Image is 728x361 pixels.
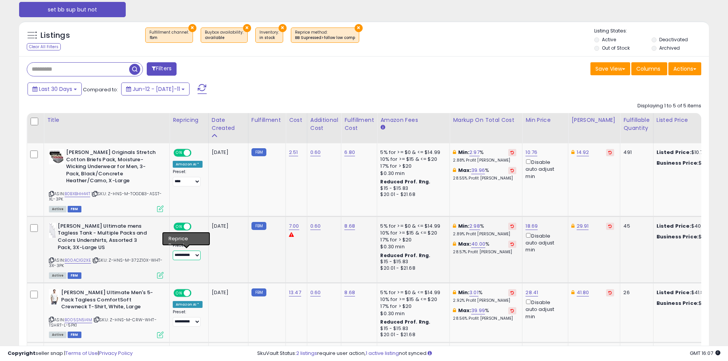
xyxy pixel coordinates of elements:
[590,62,630,75] button: Save View
[212,116,245,132] div: Date Created
[458,149,470,156] b: Min:
[61,289,154,312] b: [PERSON_NAME] Ultimate Men's 5-Pack Tagless ComfortSoft Crewneck T-Shirt, White, Large
[657,299,699,307] b: Business Price:
[657,222,691,230] b: Listed Price:
[657,233,699,240] b: Business Price:
[296,350,317,357] a: 2 listings
[657,160,720,167] div: $10.76
[173,243,203,260] div: Preset:
[251,288,266,296] small: FBM
[380,230,444,236] div: 10% for >= $15 & <= $20
[469,222,480,230] a: 2.98
[668,62,701,75] button: Actions
[133,85,180,93] span: Jun-12 - [DATE]-11
[49,289,59,304] img: 31yEpY8HciL._SL40_.jpg
[380,252,430,259] b: Reduced Prof. Rng.
[289,222,299,230] a: 7.00
[344,116,374,132] div: Fulfillment Cost
[380,124,385,131] small: Amazon Fees.
[453,149,516,163] div: %
[173,116,205,124] div: Repricing
[380,259,444,265] div: $15 - $15.83
[657,300,720,307] div: $41.8
[623,116,650,132] div: Fulfillable Quantity
[571,223,574,228] i: This overrides the store level Dynamic Max Price for this listing
[453,158,516,163] p: 2.88% Profit [PERSON_NAME]
[577,149,589,156] a: 14.92
[577,222,589,230] a: 29.91
[380,303,444,310] div: 17% for > $20
[173,169,203,186] div: Preset:
[380,223,444,230] div: 5% for >= $0 & <= $14.99
[41,30,70,41] h5: Listings
[49,191,162,202] span: | SKU: Z-HNS-M-TOGDB3-ASST-XL-3PK
[39,85,72,93] span: Last 30 Days
[623,289,647,296] div: 26
[380,310,444,317] div: $0.30 min
[310,289,321,296] a: 0.60
[173,235,203,241] div: Amazon AI *
[49,149,164,211] div: ASIN:
[174,223,184,230] span: ON
[65,257,91,264] a: B00ACIG2XE
[380,243,444,250] div: $0.30 min
[8,350,133,357] div: seller snap | |
[58,223,151,253] b: [PERSON_NAME] Ultimate mens Tagless Tank - Multiple Packs and Colors Undershirts, Assorted 3 Pack...
[212,149,242,156] div: [DATE]
[602,45,630,51] label: Out of Stock
[453,307,516,321] div: %
[190,223,203,230] span: OFF
[453,241,456,246] i: This overrides the store level max markup for this listing
[68,206,81,212] span: FBM
[173,309,203,327] div: Preset:
[47,116,166,124] div: Title
[453,167,516,181] div: %
[147,62,177,76] button: Filters
[471,167,485,174] a: 39.96
[453,316,516,321] p: 28.56% Profit [PERSON_NAME]
[173,161,203,168] div: Amazon AI *
[453,223,516,237] div: %
[525,158,562,180] div: Disable auto adjust min
[49,223,56,238] img: 3130VrXDyZL._SL40_.jpg
[380,191,444,198] div: $20.01 - $21.68
[66,149,159,186] b: [PERSON_NAME] Originals Stretch Cotton Briefs Pack, Moisture-Wicking Underwear for Men, 3-Pack, B...
[469,289,478,296] a: 3.01
[205,29,243,41] span: Buybox availability :
[657,149,720,156] div: $10.76
[458,289,470,296] b: Min:
[525,116,565,124] div: Min Price
[366,350,399,357] a: 1 active listing
[636,65,660,73] span: Columns
[458,307,472,314] b: Max:
[657,289,691,296] b: Listed Price:
[453,289,516,303] div: %
[525,149,537,156] a: 10.76
[380,265,444,272] div: $20.01 - $21.68
[259,29,279,41] span: Inventory :
[149,35,189,40] div: fbm
[511,224,514,228] i: Revert to store-level Min Markup
[121,83,190,96] button: Jun-12 - [DATE]-11
[251,222,266,230] small: FBM
[27,43,61,50] div: Clear All Filters
[471,240,485,248] a: 40.00
[380,185,444,192] div: $15 - $15.83
[190,150,203,156] span: OFF
[68,272,81,279] span: FBM
[657,159,699,167] b: Business Price:
[259,35,279,40] div: in stock
[450,113,522,143] th: The percentage added to the cost of goods (COGS) that forms the calculator for Min & Max prices.
[380,116,446,124] div: Amazon Fees
[83,86,118,93] span: Compared to:
[310,149,321,156] a: 0.60
[65,317,92,323] a: B005SN5I4M
[471,307,485,314] a: 39.99
[251,116,282,124] div: Fulfillment
[344,222,355,230] a: 8.68
[49,206,66,212] span: All listings currently available for purchase on Amazon
[344,149,355,156] a: 6.80
[453,116,519,124] div: Markup on Total Cost
[243,24,251,32] button: ×
[49,257,163,269] span: | SKU: Z-HNS-M-372Z10X-WHT-3X-3PK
